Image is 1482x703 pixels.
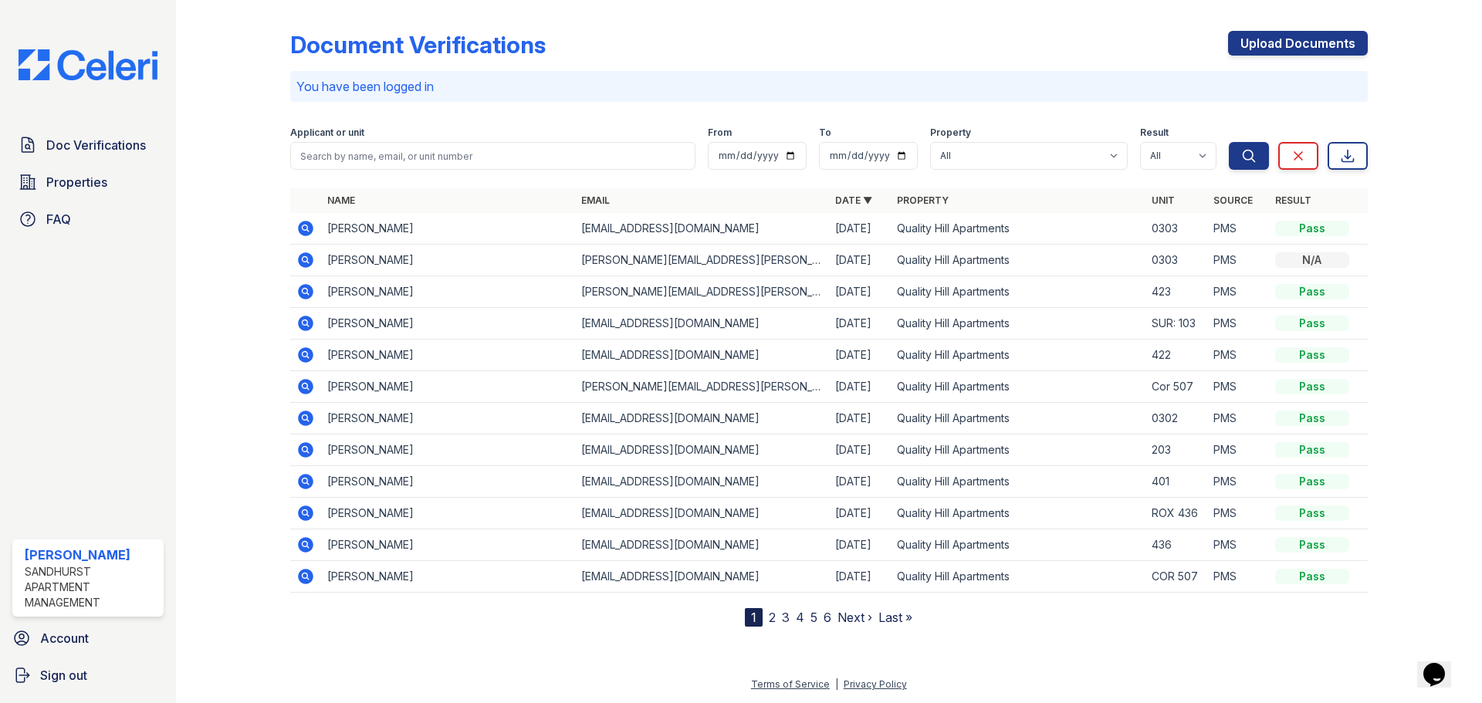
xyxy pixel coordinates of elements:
[829,466,891,498] td: [DATE]
[1145,245,1207,276] td: 0303
[321,276,575,308] td: [PERSON_NAME]
[891,561,1145,593] td: Quality Hill Apartments
[321,403,575,434] td: [PERSON_NAME]
[12,130,164,161] a: Doc Verifications
[321,434,575,466] td: [PERSON_NAME]
[575,529,829,561] td: [EMAIL_ADDRESS][DOMAIN_NAME]
[819,127,831,139] label: To
[1145,466,1207,498] td: 401
[1145,529,1207,561] td: 436
[40,666,87,684] span: Sign out
[1145,498,1207,529] td: ROX 436
[829,498,891,529] td: [DATE]
[1207,529,1269,561] td: PMS
[829,340,891,371] td: [DATE]
[829,403,891,434] td: [DATE]
[1207,403,1269,434] td: PMS
[575,434,829,466] td: [EMAIL_ADDRESS][DOMAIN_NAME]
[1275,537,1349,553] div: Pass
[1145,340,1207,371] td: 422
[1207,498,1269,529] td: PMS
[575,561,829,593] td: [EMAIL_ADDRESS][DOMAIN_NAME]
[575,498,829,529] td: [EMAIL_ADDRESS][DOMAIN_NAME]
[575,245,829,276] td: [PERSON_NAME][EMAIL_ADDRESS][PERSON_NAME][DOMAIN_NAME]
[1207,340,1269,371] td: PMS
[897,194,949,206] a: Property
[891,276,1145,308] td: Quality Hill Apartments
[12,167,164,198] a: Properties
[745,608,763,627] div: 1
[575,308,829,340] td: [EMAIL_ADDRESS][DOMAIN_NAME]
[575,466,829,498] td: [EMAIL_ADDRESS][DOMAIN_NAME]
[1145,561,1207,593] td: COR 507
[1145,403,1207,434] td: 0302
[796,610,804,625] a: 4
[1228,31,1368,56] a: Upload Documents
[829,276,891,308] td: [DATE]
[575,340,829,371] td: [EMAIL_ADDRESS][DOMAIN_NAME]
[829,371,891,403] td: [DATE]
[321,561,575,593] td: [PERSON_NAME]
[581,194,610,206] a: Email
[891,213,1145,245] td: Quality Hill Apartments
[575,276,829,308] td: [PERSON_NAME][EMAIL_ADDRESS][PERSON_NAME][DOMAIN_NAME]
[1275,379,1349,394] div: Pass
[891,245,1145,276] td: Quality Hill Apartments
[1145,371,1207,403] td: Cor 507
[6,660,170,691] a: Sign out
[891,498,1145,529] td: Quality Hill Apartments
[1207,213,1269,245] td: PMS
[25,564,157,610] div: Sandhurst Apartment Management
[1275,505,1349,521] div: Pass
[1152,194,1175,206] a: Unit
[891,466,1145,498] td: Quality Hill Apartments
[829,529,891,561] td: [DATE]
[575,403,829,434] td: [EMAIL_ADDRESS][DOMAIN_NAME]
[829,561,891,593] td: [DATE]
[1417,641,1467,688] iframe: chat widget
[321,213,575,245] td: [PERSON_NAME]
[290,31,546,59] div: Document Verifications
[844,678,907,690] a: Privacy Policy
[810,610,817,625] a: 5
[829,245,891,276] td: [DATE]
[1275,194,1311,206] a: Result
[829,434,891,466] td: [DATE]
[1145,213,1207,245] td: 0303
[1275,252,1349,268] div: N/A
[769,610,776,625] a: 2
[891,529,1145,561] td: Quality Hill Apartments
[891,371,1145,403] td: Quality Hill Apartments
[1140,127,1169,139] label: Result
[891,308,1145,340] td: Quality Hill Apartments
[930,127,971,139] label: Property
[12,204,164,235] a: FAQ
[878,610,912,625] a: Last »
[321,308,575,340] td: [PERSON_NAME]
[891,434,1145,466] td: Quality Hill Apartments
[1275,221,1349,236] div: Pass
[708,127,732,139] label: From
[1207,466,1269,498] td: PMS
[835,194,872,206] a: Date ▼
[1275,569,1349,584] div: Pass
[782,610,790,625] a: 3
[891,340,1145,371] td: Quality Hill Apartments
[1207,276,1269,308] td: PMS
[321,529,575,561] td: [PERSON_NAME]
[46,210,71,228] span: FAQ
[321,371,575,403] td: [PERSON_NAME]
[1275,347,1349,363] div: Pass
[321,466,575,498] td: [PERSON_NAME]
[837,610,872,625] a: Next ›
[1207,434,1269,466] td: PMS
[891,403,1145,434] td: Quality Hill Apartments
[6,49,170,80] img: CE_Logo_Blue-a8612792a0a2168367f1c8372b55b34899dd931a85d93a1a3d3e32e68fde9ad4.png
[1207,371,1269,403] td: PMS
[829,213,891,245] td: [DATE]
[835,678,838,690] div: |
[824,610,831,625] a: 6
[1207,561,1269,593] td: PMS
[1275,316,1349,331] div: Pass
[1275,474,1349,489] div: Pass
